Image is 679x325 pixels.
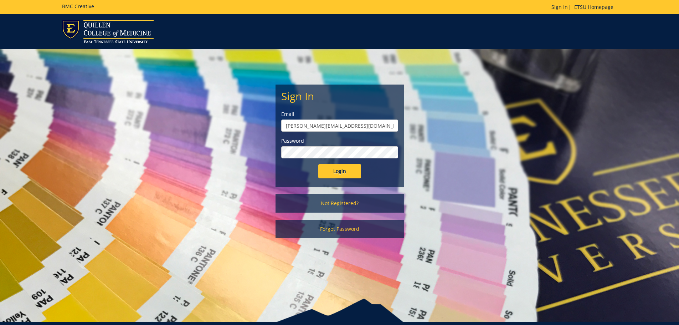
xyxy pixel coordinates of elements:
label: Password [281,137,398,144]
img: ETSU logo [62,20,154,43]
a: ETSU Homepage [571,4,617,10]
a: Not Registered? [276,194,404,213]
input: Login [318,164,361,178]
a: Sign In [551,4,568,10]
label: Email [281,111,398,118]
p: | [551,4,617,11]
a: Forgot Password [276,220,404,238]
h2: Sign In [281,90,398,102]
h5: BMC Creative [62,4,94,9]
